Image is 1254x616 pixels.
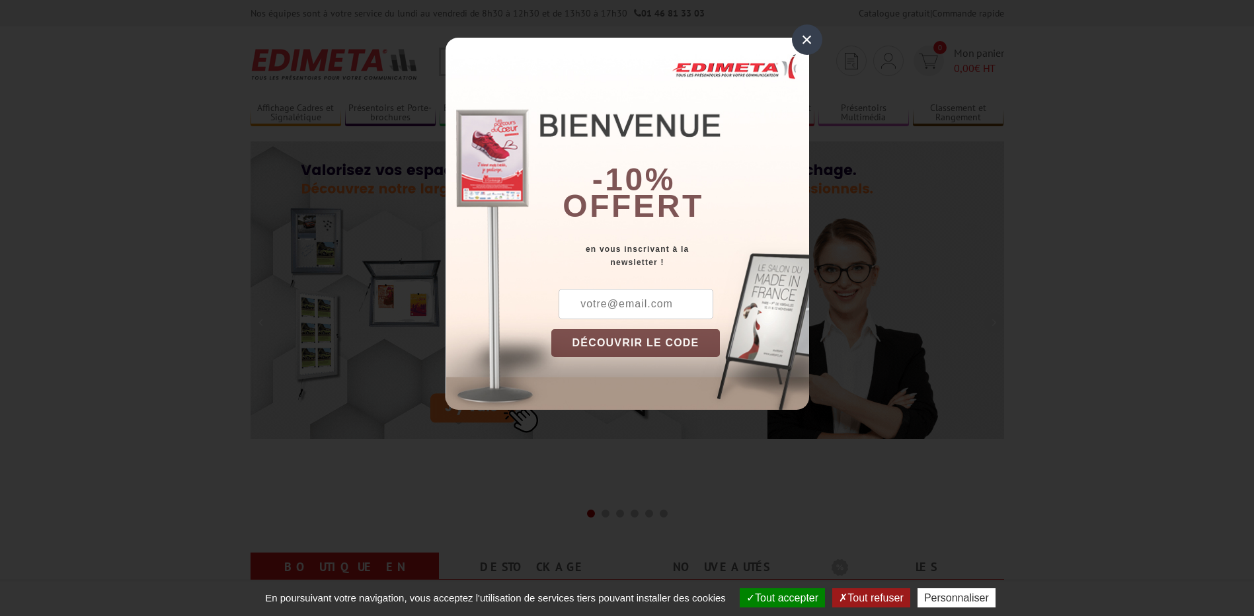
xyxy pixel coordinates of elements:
[551,243,809,269] div: en vous inscrivant à la newsletter !
[592,162,676,197] b: -10%
[258,592,732,603] span: En poursuivant votre navigation, vous acceptez l'utilisation de services tiers pouvant installer ...
[740,588,825,607] button: Tout accepter
[832,588,910,607] button: Tout refuser
[918,588,996,607] button: Personnaliser (fenêtre modale)
[792,24,822,55] div: ×
[559,289,713,319] input: votre@email.com
[551,329,721,357] button: DÉCOUVRIR LE CODE
[563,188,704,223] font: offert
